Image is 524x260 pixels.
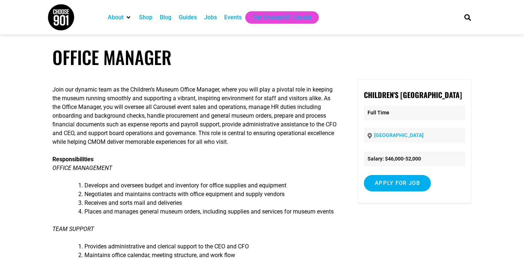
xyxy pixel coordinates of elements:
div: About [104,11,135,24]
div: Search [462,11,474,23]
strong: Responsibilities [52,156,94,163]
li: Provides administrative and clerical support to the CEO and CFO [84,242,337,251]
a: Shop [139,13,152,22]
li: Maintains office calendar, meeting structure, and work flow [84,251,337,260]
a: Get Choose901 Emails [253,13,311,22]
a: Guides [179,13,197,22]
a: Events [224,13,242,22]
input: Apply for job [364,175,431,191]
li: Salary: $46,000-52,000 [364,151,465,166]
li: Negotiates and maintains contracts with office equipment and supply vendors [84,190,337,199]
a: Blog [160,13,171,22]
li: Develops and oversees budget and inventory for office supplies and equipment [84,181,337,190]
a: About [108,13,123,22]
li: Places and manages general museum orders, including supplies and services for museum events [84,207,337,216]
p: Join our dynamic team as the Children’s Museum Office Manager, where you will play a pivotal role... [52,85,337,146]
p: Full Time [364,105,465,120]
em: OFFICE MANAGEMENT [52,164,112,171]
h1: Office Manager [52,46,472,68]
a: Jobs [204,13,217,22]
li: Receives and sorts mail and deliveries [84,199,337,207]
a: [GEOGRAPHIC_DATA] [374,132,424,138]
em: TEAM SUPPORT [52,226,94,232]
strong: Children's [GEOGRAPHIC_DATA] [364,89,462,100]
nav: Main nav [104,11,452,24]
